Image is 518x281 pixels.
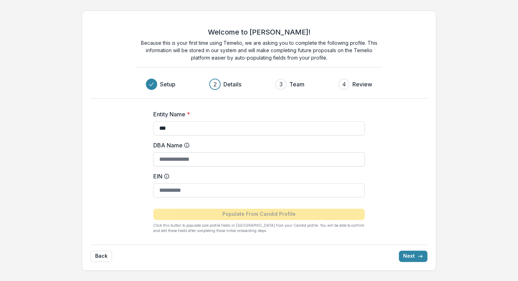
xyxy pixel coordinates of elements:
[146,79,372,90] div: Progress
[352,80,372,88] h3: Review
[153,223,365,233] p: Click this button to populate core profile fields in [GEOGRAPHIC_DATA] from your Candid profile. ...
[279,80,283,88] div: 3
[153,209,365,220] button: Populate From Candid Profile
[153,141,360,149] label: DBA Name
[136,39,382,61] p: Because this is your first time using Temelio, we are asking you to complete the following profil...
[214,80,217,88] div: 2
[153,110,360,118] label: Entity Name
[91,251,112,262] button: Back
[342,80,346,88] div: 4
[153,172,360,181] label: EIN
[160,80,175,88] h3: Setup
[208,28,310,36] h2: Welcome to [PERSON_NAME]!
[399,251,427,262] button: Next
[289,80,304,88] h3: Team
[223,80,241,88] h3: Details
